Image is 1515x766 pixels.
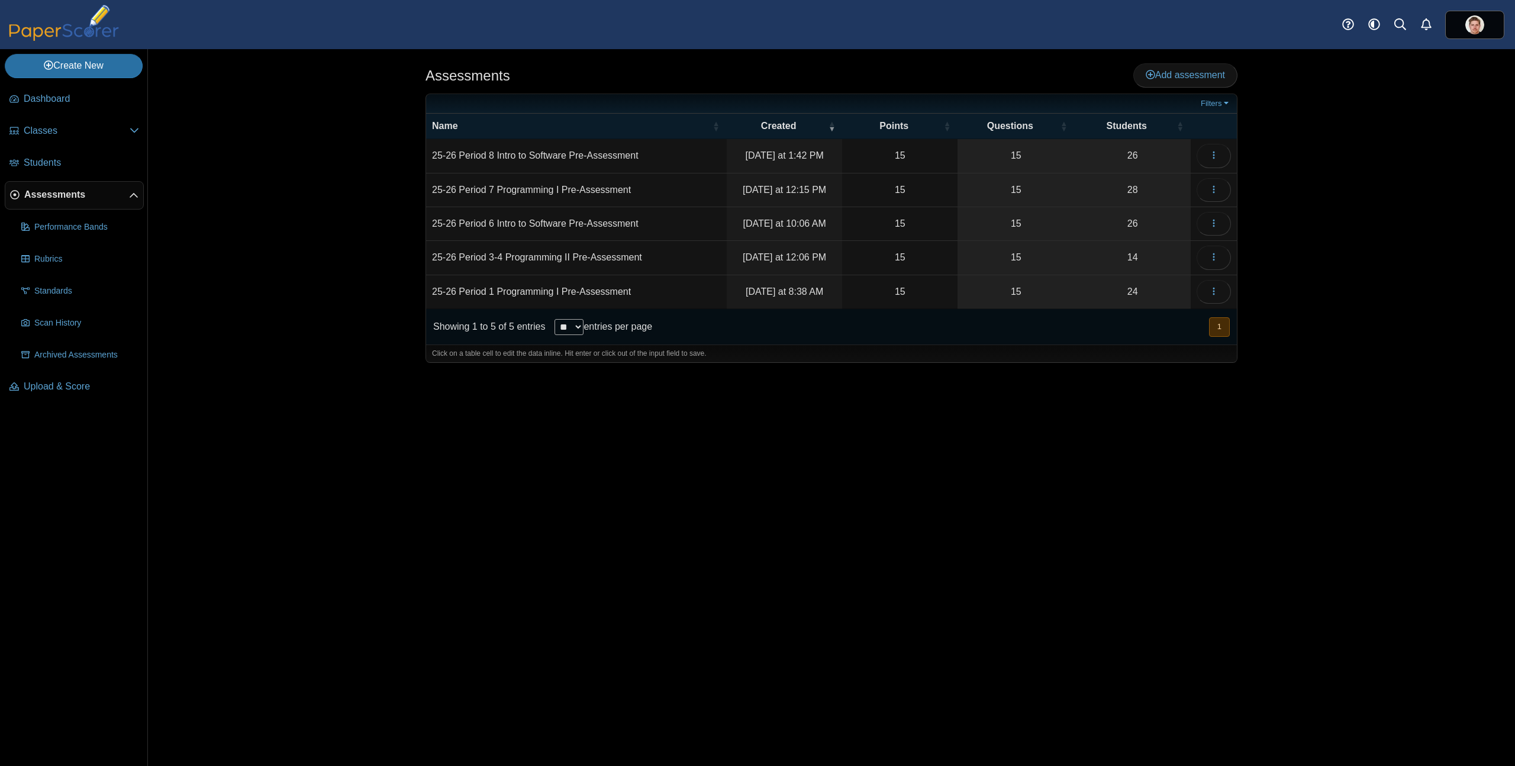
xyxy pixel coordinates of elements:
td: 25-26 Period 1 Programming I Pre-Assessment [426,275,727,309]
a: 26 [1075,207,1191,240]
span: Students [1107,121,1147,131]
a: 26 [1075,139,1191,172]
time: Sep 8, 2025 at 12:15 PM [743,185,826,195]
h1: Assessments [426,66,510,86]
a: Classes [5,117,144,146]
span: Name [432,121,458,131]
span: Name : Activate to sort [713,114,720,139]
a: 14 [1075,241,1191,274]
td: 15 [842,139,958,173]
time: Sep 5, 2025 at 12:06 PM [743,252,826,262]
a: 15 [958,275,1074,308]
a: 15 [958,241,1074,274]
td: 25-26 Period 8 Intro to Software Pre-Assessment [426,139,727,173]
a: Create New [5,54,143,78]
td: 25-26 Period 3-4 Programming II Pre-Assessment [426,241,727,275]
td: 15 [842,275,958,309]
a: Students [5,149,144,178]
a: Add assessment [1133,63,1237,87]
a: Filters [1198,98,1234,110]
span: Questions [987,121,1033,131]
span: Points [879,121,908,131]
span: Archived Assessments [34,349,139,361]
button: 1 [1209,317,1230,337]
span: Created [761,121,797,131]
a: 15 [958,139,1074,172]
span: Upload & Score [24,380,139,393]
nav: pagination [1208,317,1230,337]
span: Rubrics [34,253,139,265]
span: Students : Activate to sort [1176,114,1184,139]
time: Sep 5, 2025 at 8:38 AM [746,287,823,297]
span: Created : Activate to remove sorting [828,114,835,139]
span: Add assessment [1146,70,1225,80]
a: Scan History [17,309,144,337]
span: Performance Bands [34,221,139,233]
span: Questions : Activate to sort [1060,114,1068,139]
span: Classes [24,124,130,137]
label: entries per page [584,321,652,331]
td: 25-26 Period 7 Programming I Pre-Assessment [426,173,727,207]
a: Standards [17,277,144,305]
span: Dashboard [24,92,139,105]
div: Click on a table cell to edit the data inline. Hit enter or click out of the input field to save. [426,345,1237,362]
a: Alerts [1413,12,1439,38]
span: Kevin Stafford [1465,15,1484,34]
a: Assessments [5,181,144,210]
div: Showing 1 to 5 of 5 entries [426,309,545,345]
a: PaperScorer [5,33,123,43]
td: 15 [842,207,958,241]
span: Scan History [34,317,139,329]
a: Archived Assessments [17,341,144,369]
time: Sep 8, 2025 at 10:06 AM [743,218,826,228]
a: 15 [958,173,1074,207]
a: Upload & Score [5,373,144,401]
td: 15 [842,173,958,207]
td: 15 [842,241,958,275]
a: 24 [1075,275,1191,308]
a: 15 [958,207,1074,240]
span: Students [24,156,139,169]
a: Rubrics [17,245,144,273]
img: ps.DqnzboFuwo8eUmLI [1465,15,1484,34]
img: PaperScorer [5,5,123,41]
span: Points : Activate to sort [943,114,950,139]
td: 25-26 Period 6 Intro to Software Pre-Assessment [426,207,727,241]
span: Standards [34,285,139,297]
a: Dashboard [5,85,144,114]
span: Assessments [24,188,129,201]
time: Sep 8, 2025 at 1:42 PM [746,150,824,160]
a: ps.DqnzboFuwo8eUmLI [1445,11,1504,39]
a: 28 [1075,173,1191,207]
a: Performance Bands [17,213,144,242]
